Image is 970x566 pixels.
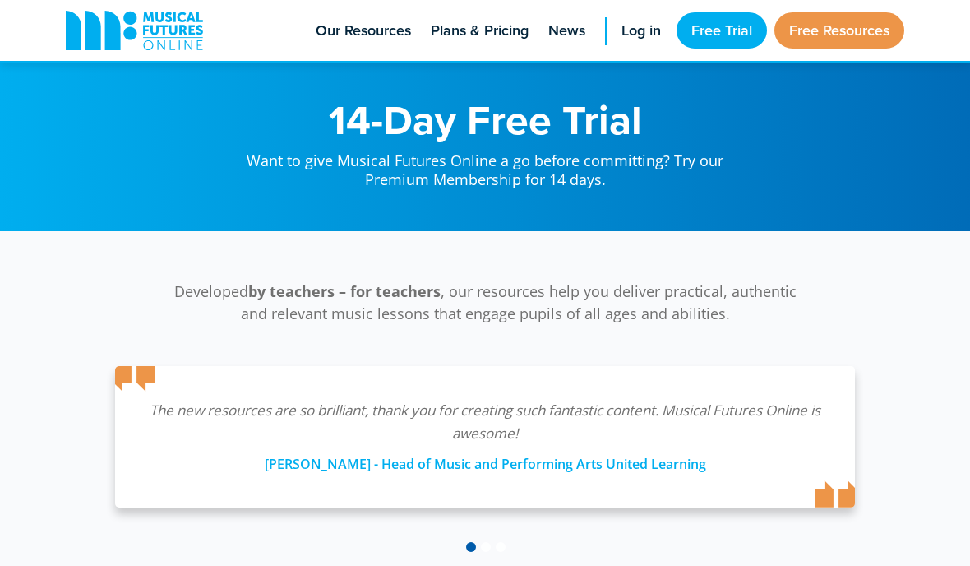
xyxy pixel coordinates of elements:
a: Free Trial [677,12,767,49]
strong: by teachers – for teachers [248,281,441,301]
span: News [548,20,585,42]
p: Developed , our resources help you deliver practical, authentic and relevant music lessons that e... [164,281,806,325]
a: Free Resources [774,12,904,49]
span: Our Resources [316,20,411,42]
span: Log in [621,20,661,42]
p: The new resources are so brilliant, thank you for creating such fantastic content. Musical Future... [148,399,822,445]
h1: 14-Day Free Trial [230,99,740,140]
div: [PERSON_NAME] - Head of Music and Performing Arts United Learning [148,445,822,475]
p: Want to give Musical Futures Online a go before committing? Try our Premium Membership for 14 days. [230,140,740,190]
span: Plans & Pricing [431,20,529,42]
